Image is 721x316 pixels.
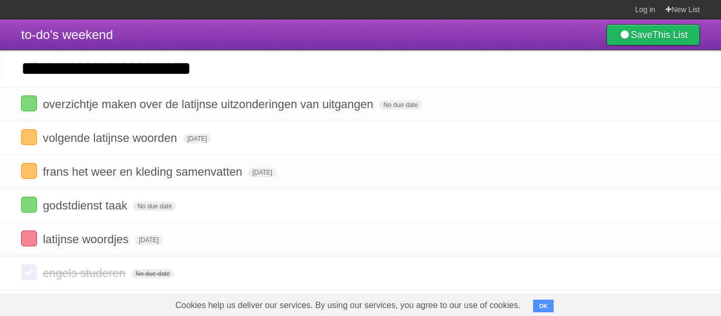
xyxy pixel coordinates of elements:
[248,168,277,177] span: [DATE]
[379,100,422,110] span: No due date
[43,233,131,246] span: latijnse woordjes
[606,24,700,45] a: SaveThis List
[133,202,176,211] span: No due date
[21,27,113,42] span: to-do's weekend
[652,30,688,40] b: This List
[21,95,37,111] label: Done
[43,266,128,280] span: engels studeren
[21,264,37,280] label: Done
[533,300,554,312] button: OK
[21,129,37,145] label: Done
[21,163,37,179] label: Done
[43,165,245,178] span: frans het weer en kleding samenvatten
[131,269,174,279] span: No due date
[43,98,376,111] span: overzichtje maken over de latijnse uitzonderingen van uitgangen
[43,131,179,145] span: volgende latijnse woorden
[183,134,212,143] span: [DATE]
[135,235,163,245] span: [DATE]
[165,295,531,316] span: Cookies help us deliver our services. By using our services, you agree to our use of cookies.
[21,231,37,246] label: Done
[21,197,37,213] label: Done
[43,199,130,212] span: godstdienst taak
